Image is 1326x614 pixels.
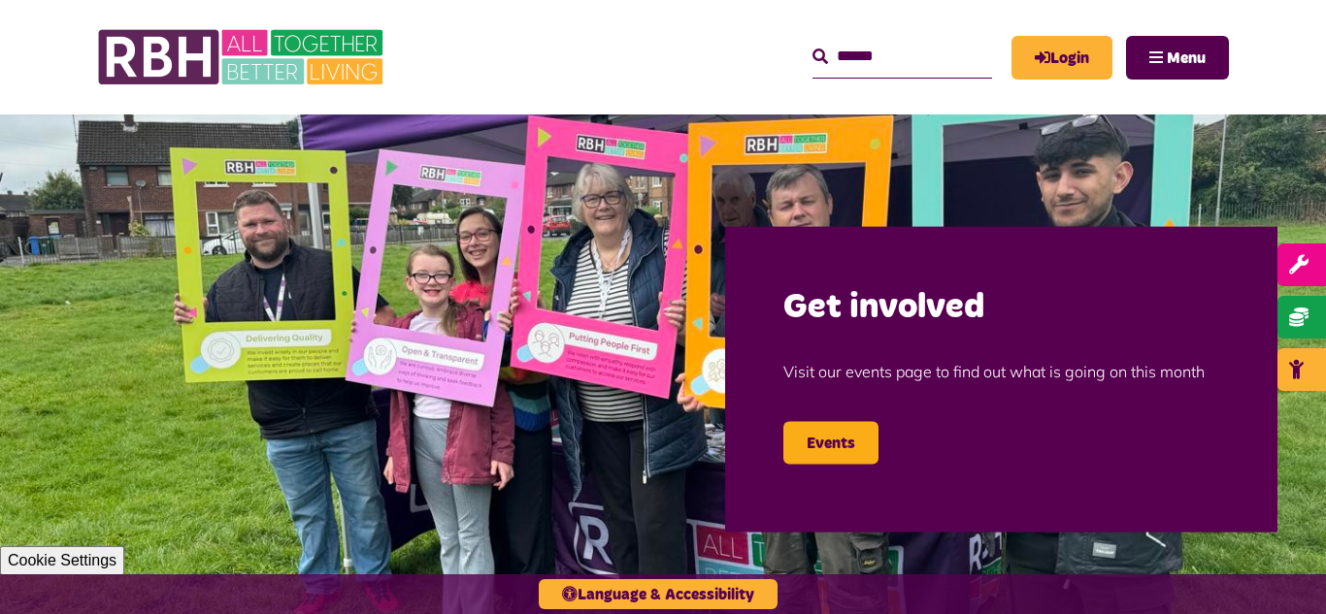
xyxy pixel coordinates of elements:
a: Events [783,421,878,464]
span: Menu [1167,50,1206,66]
iframe: Netcall Web Assistant for live chat [1239,527,1326,614]
a: MyRBH [1011,36,1112,80]
img: RBH [97,19,388,95]
button: Language & Accessibility [539,579,778,609]
button: Navigation [1126,36,1229,80]
p: Visit our events page to find out what is going on this month [783,330,1219,411]
h2: Get involved [783,284,1219,330]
